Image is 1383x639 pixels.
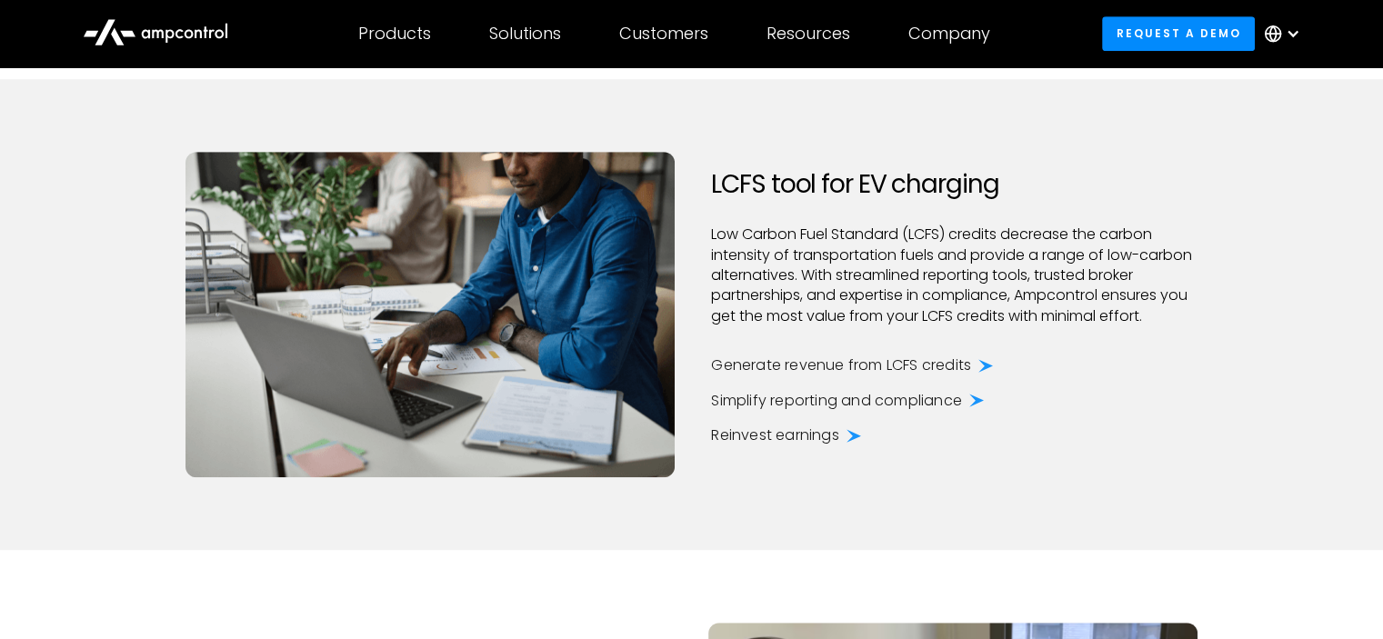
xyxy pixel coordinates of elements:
div: Company [908,24,990,44]
div: Products [358,24,431,44]
div: Customers [619,24,708,44]
div: Generate revenue from LCFS credits [711,355,971,375]
div: Solutions [489,24,561,44]
div: Resources [767,24,850,44]
a: Request a demo [1102,16,1255,50]
div: Reinvest earnings [711,425,838,445]
p: Low Carbon Fuel Standard (LCFS) credits decrease the carbon intensity of transportation fuels and... [711,225,1197,326]
div: Simplify reporting and compliance [711,391,962,411]
h2: LCFS tool for EV charging [711,169,1197,200]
